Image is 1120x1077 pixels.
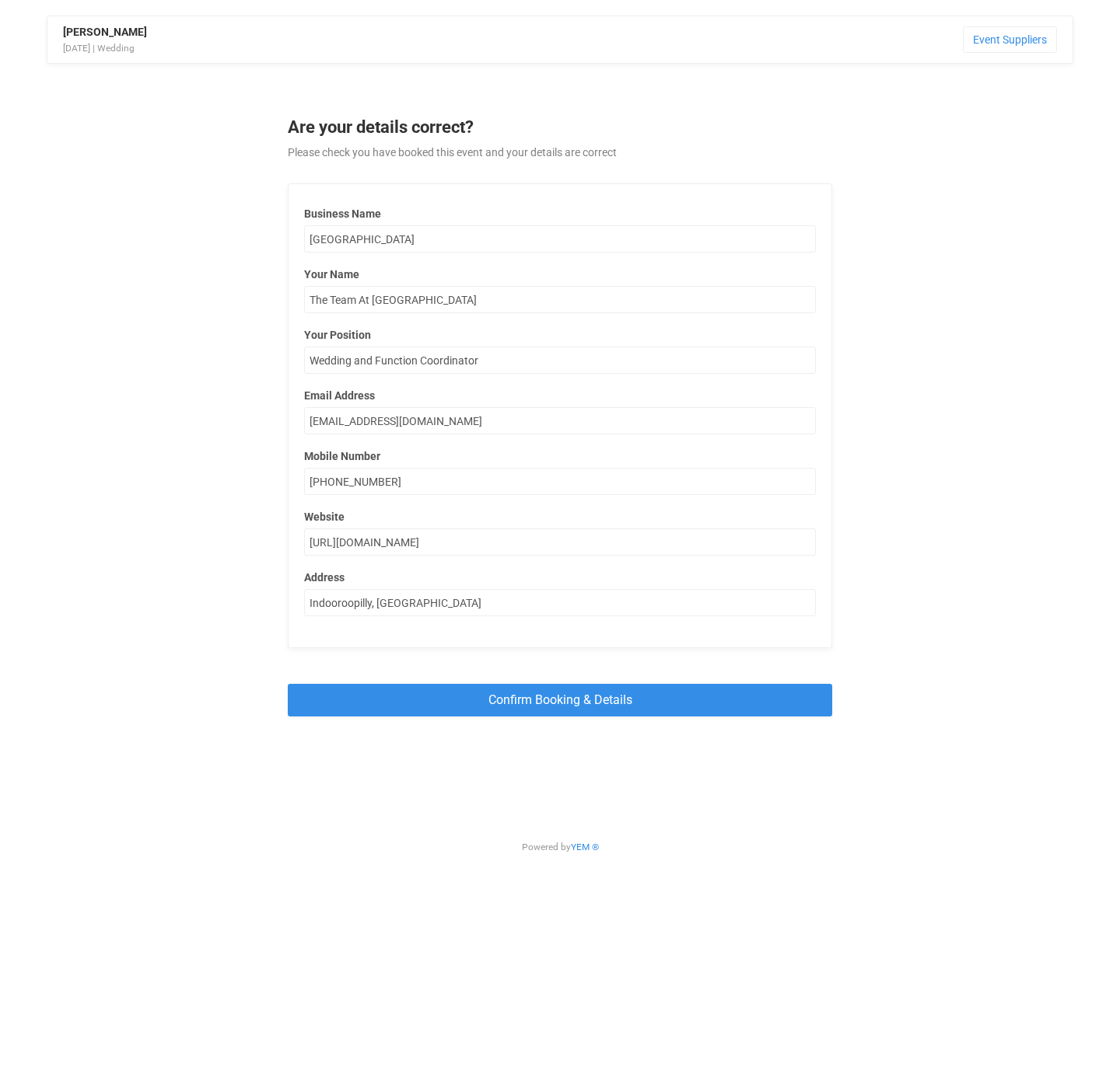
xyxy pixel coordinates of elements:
[63,26,147,38] strong: [PERSON_NAME]
[963,26,1057,53] a: Event Suppliers
[288,118,832,137] h1: Are your details correct?
[304,570,816,585] label: Address
[304,528,816,556] input: Web Site
[288,684,832,716] input: Confirm Booking & Details
[571,842,599,852] a: YEM ®
[304,468,816,495] input: Mobile Number
[288,145,832,160] p: Please check you have booked this event and your details are correct
[304,509,816,525] label: Website
[304,388,816,403] label: Email Address
[304,267,816,282] label: Your Name
[304,407,816,434] input: Email Address
[63,43,135,54] small: [DATE] | Wedding
[304,327,816,343] label: Your Position
[304,225,816,253] input: Business Name
[304,206,816,221] label: Business Name
[304,448,816,464] label: Mobile Number
[304,589,816,616] input: Address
